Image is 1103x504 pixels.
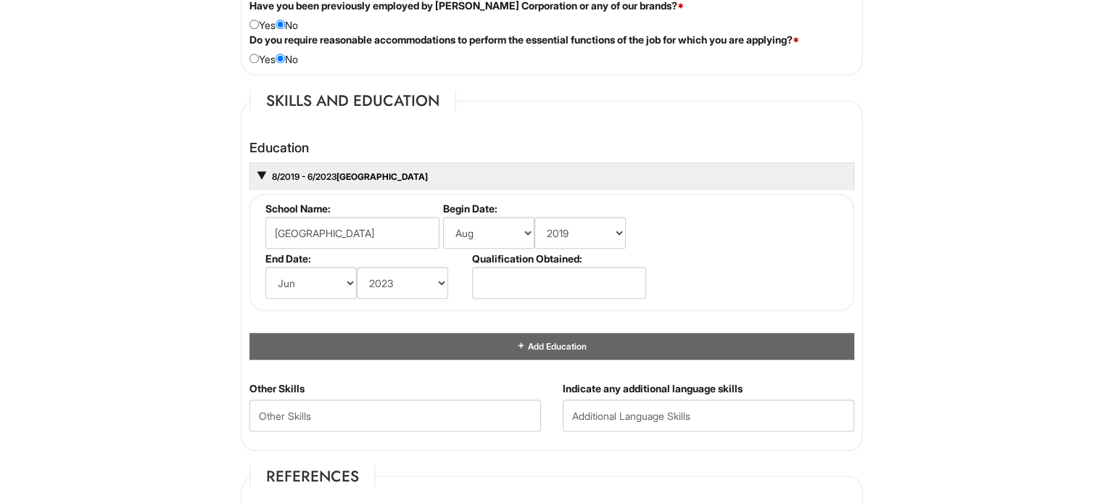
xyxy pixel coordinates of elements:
[239,33,865,67] div: Yes No
[249,400,541,431] input: Other Skills
[443,202,644,215] label: Begin Date:
[526,341,586,352] span: Add Education
[265,252,466,265] label: End Date:
[270,171,428,182] a: 8/2019 - 6/2023[GEOGRAPHIC_DATA]
[472,252,644,265] label: Qualification Obtained:
[249,381,305,396] label: Other Skills
[563,400,854,431] input: Additional Language Skills
[563,381,743,396] label: Indicate any additional language skills
[270,171,336,182] span: 8/2019 - 6/2023
[249,90,456,112] legend: Skills and Education
[516,341,586,352] a: Add Education
[249,33,799,47] label: Do you require reasonable accommodations to perform the essential functions of the job for which ...
[249,466,376,487] legend: References
[265,202,437,215] label: School Name:
[249,141,854,155] h4: Education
